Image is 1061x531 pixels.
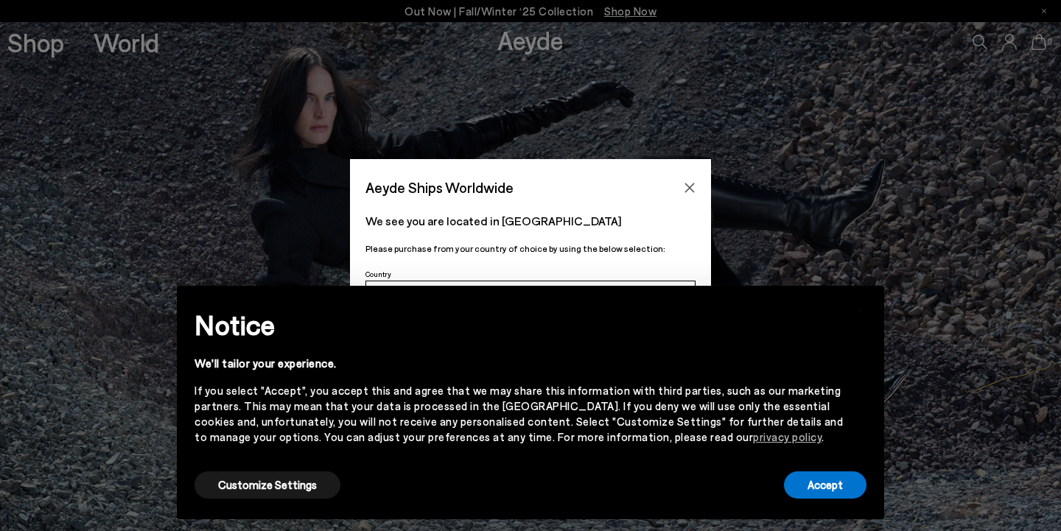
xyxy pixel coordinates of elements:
div: We'll tailor your experience. [195,356,843,371]
button: Close this notice [843,290,878,326]
p: We see you are located in [GEOGRAPHIC_DATA] [365,212,696,230]
span: × [855,297,866,318]
button: Accept [784,471,866,499]
span: Country [365,270,391,278]
div: If you select "Accept", you accept this and agree that we may share this information with third p... [195,383,843,445]
button: Customize Settings [195,471,340,499]
button: Close [679,177,701,199]
h2: Notice [195,306,843,344]
p: Please purchase from your country of choice by using the below selection: [365,242,696,256]
span: Aeyde Ships Worldwide [365,175,514,200]
a: privacy policy [753,430,822,443]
